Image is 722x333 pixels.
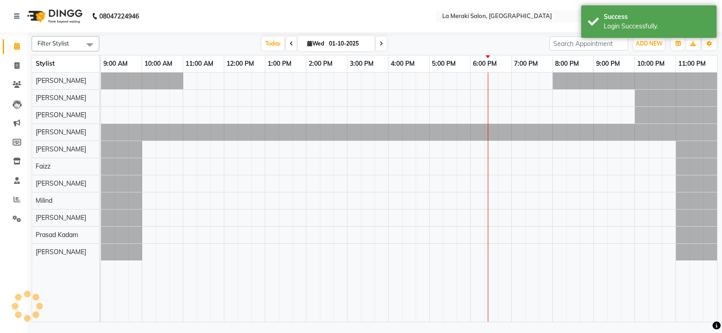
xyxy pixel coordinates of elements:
span: [PERSON_NAME] [36,128,86,136]
a: 10:00 PM [635,57,667,70]
a: 9:00 PM [594,57,622,70]
input: 2025-10-01 [326,37,371,50]
a: 11:00 AM [183,57,216,70]
span: [PERSON_NAME] [36,111,86,119]
span: Wed [305,40,326,47]
span: Milind [36,196,52,205]
span: [PERSON_NAME] [36,77,86,85]
a: 2:00 PM [306,57,335,70]
span: [PERSON_NAME] [36,179,86,187]
span: [PERSON_NAME] [36,145,86,153]
a: 10:00 AM [142,57,175,70]
a: 6:00 PM [471,57,499,70]
div: Success [604,12,710,22]
span: Filter Stylist [37,40,69,47]
a: 9:00 AM [101,57,130,70]
span: Faizz [36,162,51,170]
span: [PERSON_NAME] [36,94,86,102]
img: logo [23,4,85,29]
div: Login Successfully. [604,22,710,31]
a: 5:00 PM [430,57,458,70]
span: [PERSON_NAME] [36,248,86,256]
span: [PERSON_NAME] [36,214,86,222]
a: 7:00 PM [512,57,540,70]
input: Search Appointment [549,36,628,50]
a: 8:00 PM [553,57,581,70]
a: 1:00 PM [265,57,294,70]
a: 4:00 PM [389,57,417,70]
a: 3:00 PM [347,57,376,70]
a: 11:00 PM [676,57,708,70]
span: ADD NEW [636,40,662,47]
b: 08047224946 [99,4,139,29]
span: Today [262,36,284,50]
button: ADD NEW [634,37,665,50]
a: 12:00 PM [224,57,256,70]
span: Prasad Kadam [36,231,78,239]
span: Stylist [36,59,55,68]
